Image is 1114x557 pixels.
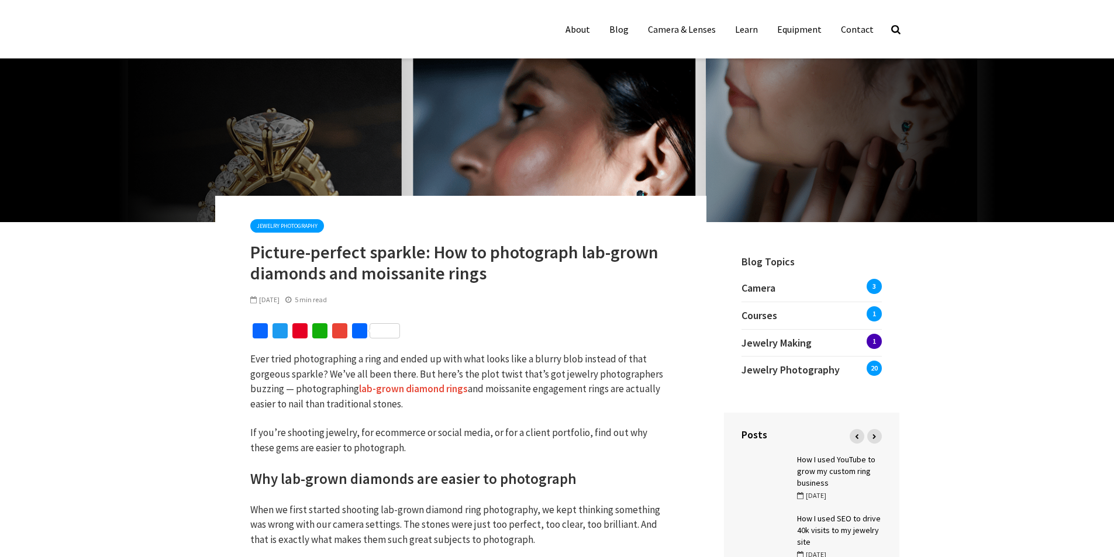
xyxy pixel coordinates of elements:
h1: Picture-perfect sparkle: How to photograph lab-grown diamonds and moissanite rings [250,241,671,283]
a: How I used SEO to drive 40k visits to my jewelry site [797,513,881,547]
a: Learn [726,18,767,41]
a: WhatsApp [310,323,330,342]
a: Blog [601,18,637,41]
p: If you’re shooting jewelry, for ecommerce or social media, or for a client portfolio, find out wh... [250,425,671,455]
p: When we first started shooting lab-grown diamond ring photography, we kept thinking something was... [250,503,671,548]
span: 1 [867,334,882,349]
a: Jewelry Photography20 [741,357,882,383]
a: About [557,18,599,41]
h4: Blog Topics [724,240,899,269]
a: Twitter [270,323,290,342]
p: Ever tried photographing a ring and ended up with what looks like a blurry blob instead of that g... [250,352,671,411]
span: [DATE] [797,491,826,500]
span: Jewelry Photography [741,363,840,376]
a: Share [350,323,402,342]
a: Gmail [330,323,350,342]
span: Camera [741,281,775,295]
a: Camera3 [741,281,882,302]
a: Contact [832,18,882,41]
a: Jewelry Making1 [741,330,882,357]
a: Jewelry Photography [250,219,324,233]
span: Courses [741,309,777,322]
h2: Why lab-grown diamonds are easier to photograph [250,469,671,489]
a: Camera & Lenses [639,18,725,41]
span: 1 [867,306,882,321]
a: Facebook [250,323,270,342]
a: Equipment [768,18,830,41]
a: Courses1 [741,302,882,329]
strong: lab-grown diamond rings [359,382,468,395]
span: 3 [867,279,882,294]
span: [DATE] [250,295,280,304]
div: 5 min read [285,295,327,305]
a: Pinterest [290,323,310,342]
span: Jewelry Making [741,336,812,350]
h4: Posts [741,427,882,442]
a: lab-grown diamond rings [359,382,468,396]
a: How I used YouTube to grow my custom ring business [797,454,875,488]
span: 20 [867,361,882,376]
